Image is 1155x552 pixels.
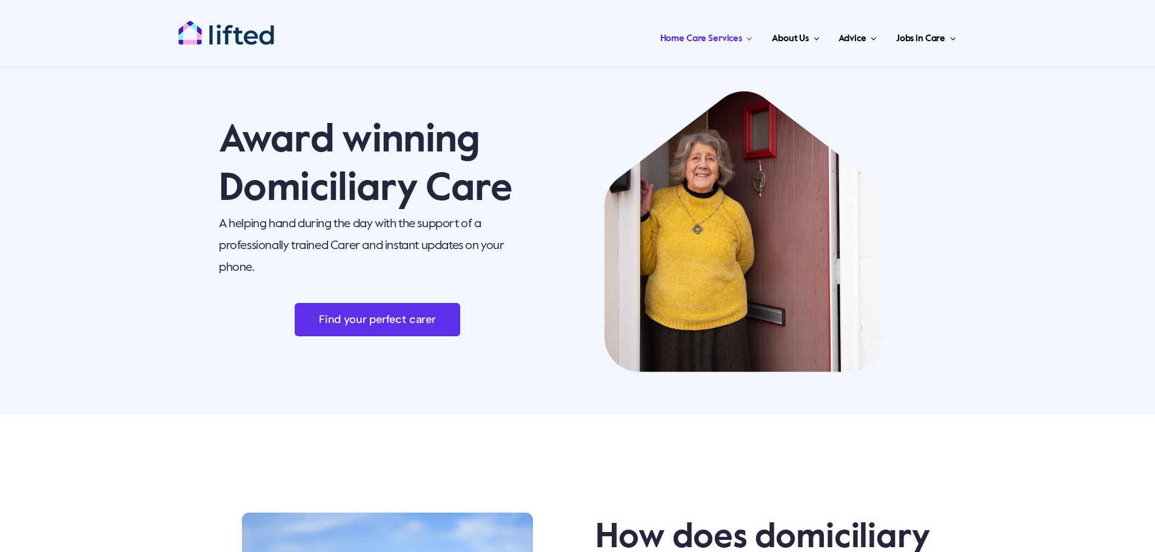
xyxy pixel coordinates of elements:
a: Home Care Services [657,18,757,55]
span: About Us [772,29,809,48]
span: Find your perfect carer [319,313,436,326]
p: A helping hand during the day with the support of a professionally trained Carer and instant upda... [219,213,536,279]
nav: Main Menu [313,18,960,55]
span: Jobs in Care [896,29,945,48]
h1: Award winning Domiciliary Care [219,116,536,213]
span: Advice [839,29,866,48]
a: About Us [768,18,823,55]
a: Jobs in Care [892,18,960,55]
span: Home Care Services [660,29,742,48]
a: lifted-logo [178,20,275,32]
a: Advice [835,18,880,55]
img: local authority hero [604,91,883,372]
a: Find your perfect carer [295,303,460,336]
